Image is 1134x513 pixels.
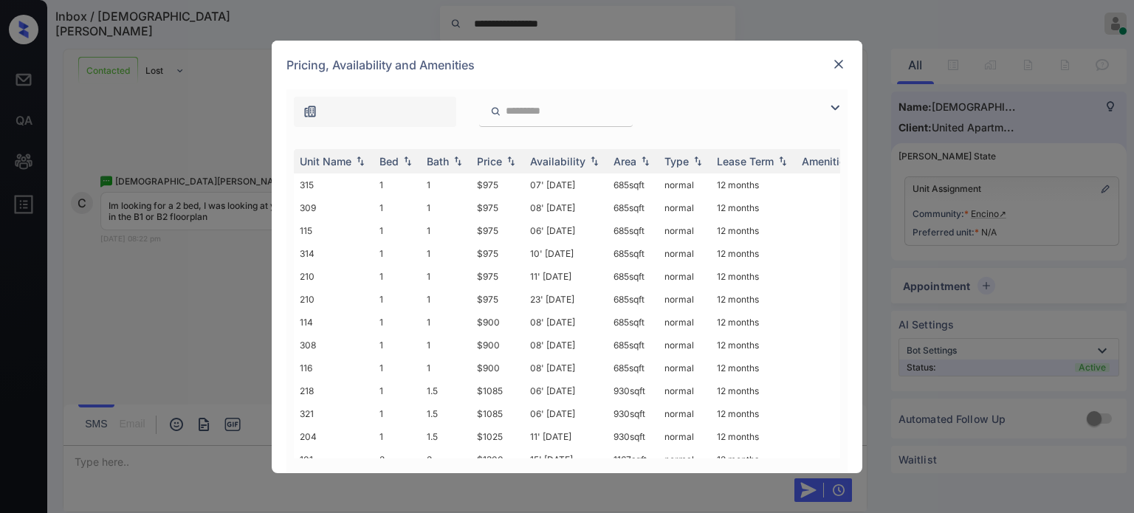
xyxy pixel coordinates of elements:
td: 1 [421,311,471,334]
td: normal [659,334,711,357]
td: 06' [DATE] [524,402,608,425]
img: icon-zuma [490,105,501,118]
img: close [831,57,846,72]
td: 930 sqft [608,402,659,425]
td: 12 months [711,265,796,288]
td: 1 [374,173,421,196]
td: $975 [471,173,524,196]
td: 1 [421,334,471,357]
td: 1 [374,334,421,357]
td: 685 sqft [608,357,659,379]
td: 930 sqft [608,425,659,448]
td: $900 [471,357,524,379]
td: $1085 [471,402,524,425]
td: normal [659,425,711,448]
td: normal [659,288,711,311]
img: sorting [775,156,790,166]
div: Area [614,155,636,168]
td: 06' [DATE] [524,219,608,242]
td: 15' [DATE] [524,448,608,471]
td: 685 sqft [608,288,659,311]
img: sorting [353,156,368,166]
td: normal [659,448,711,471]
img: sorting [587,156,602,166]
td: 115 [294,219,374,242]
td: 1 [421,173,471,196]
td: 204 [294,425,374,448]
td: 116 [294,357,374,379]
td: 12 months [711,173,796,196]
td: 08' [DATE] [524,357,608,379]
div: Price [477,155,502,168]
td: 101 [294,448,374,471]
div: Availability [530,155,585,168]
img: sorting [504,156,518,166]
td: $900 [471,311,524,334]
td: 1 [421,357,471,379]
td: 1.5 [421,379,471,402]
td: 685 sqft [608,265,659,288]
td: 210 [294,265,374,288]
td: 12 months [711,288,796,311]
div: Type [664,155,689,168]
td: 11' [DATE] [524,265,608,288]
td: 114 [294,311,374,334]
td: 218 [294,379,374,402]
td: 07' [DATE] [524,173,608,196]
td: 1 [421,265,471,288]
td: 12 months [711,196,796,219]
td: normal [659,265,711,288]
td: 308 [294,334,374,357]
td: 930 sqft [608,379,659,402]
td: 1 [374,219,421,242]
td: 11' [DATE] [524,425,608,448]
td: 1167 sqft [608,448,659,471]
td: 1 [374,311,421,334]
td: 1 [374,357,421,379]
td: 1 [421,288,471,311]
td: 210 [294,288,374,311]
td: 1 [374,265,421,288]
td: 08' [DATE] [524,334,608,357]
td: 1 [374,242,421,265]
td: $975 [471,242,524,265]
td: 685 sqft [608,196,659,219]
td: 685 sqft [608,219,659,242]
td: 1 [374,379,421,402]
td: 1 [421,242,471,265]
td: 12 months [711,242,796,265]
td: normal [659,379,711,402]
td: 685 sqft [608,311,659,334]
td: 12 months [711,357,796,379]
td: 685 sqft [608,173,659,196]
td: 1 [374,196,421,219]
td: normal [659,357,711,379]
td: 1.5 [421,425,471,448]
div: Bed [379,155,399,168]
td: 12 months [711,311,796,334]
td: normal [659,173,711,196]
td: 1 [374,402,421,425]
td: 12 months [711,379,796,402]
td: normal [659,242,711,265]
td: 08' [DATE] [524,196,608,219]
td: 2 [374,448,421,471]
td: $1085 [471,379,524,402]
td: 685 sqft [608,334,659,357]
img: sorting [690,156,705,166]
div: Bath [427,155,449,168]
td: $1300 [471,448,524,471]
div: Amenities [802,155,851,168]
img: icon-zuma [303,104,317,119]
td: 23' [DATE] [524,288,608,311]
td: 309 [294,196,374,219]
td: $975 [471,219,524,242]
div: Pricing, Availability and Amenities [272,41,862,89]
img: sorting [450,156,465,166]
img: sorting [638,156,653,166]
img: icon-zuma [826,99,844,117]
td: $975 [471,288,524,311]
td: 10' [DATE] [524,242,608,265]
td: normal [659,402,711,425]
td: 1 [421,219,471,242]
